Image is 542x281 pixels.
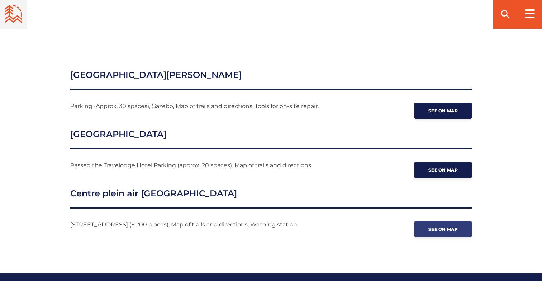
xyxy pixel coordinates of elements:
a: See on map [414,162,472,178]
h3: [GEOGRAPHIC_DATA][PERSON_NAME] [70,69,472,90]
a: See on map [414,221,472,237]
ion-icon: search [500,9,511,20]
p: Passed the Travelodge Hotel Parking (approx. 20 spaces). Map of trails and directions. [70,160,368,171]
span: See on map [428,167,458,173]
a: See on map [414,103,472,119]
span: See on map [428,226,458,232]
p: Parking (Approx. 30 spaces), Gazebo, Map of trails and directions, Tools for on-site repair. [70,101,368,112]
span: See on map [428,108,458,113]
h3: [GEOGRAPHIC_DATA] [70,128,472,149]
p: [STREET_ADDRESS] (+ 200 places), Map of trails and directions, Washing station [70,219,368,230]
h3: Centre plein air [GEOGRAPHIC_DATA] [70,187,472,209]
